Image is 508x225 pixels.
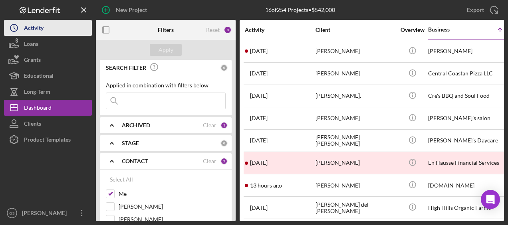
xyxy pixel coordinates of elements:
[122,122,150,128] b: ARCHIVED
[24,36,38,54] div: Loans
[24,116,41,134] div: Clients
[316,130,395,151] div: [PERSON_NAME] [PERSON_NAME]
[110,172,133,187] div: Select All
[24,84,50,102] div: Long-Term
[106,172,137,187] button: Select All
[4,20,92,36] button: Activity
[24,100,52,118] div: Dashboard
[203,158,216,164] div: Clear
[220,64,228,71] div: 0
[106,65,146,71] b: SEARCH FILTER
[316,108,395,129] div: [PERSON_NAME]
[428,130,508,151] div: [PERSON_NAME]’s Daycare
[220,140,228,147] div: 0
[96,2,155,18] button: New Project
[428,197,508,218] div: High Hills Organic Farms
[428,26,468,33] div: Business
[265,7,335,13] div: 16 of 254 Projects • $542,000
[224,26,232,34] div: 3
[119,215,226,223] label: [PERSON_NAME]
[245,27,315,33] div: Activity
[4,205,92,221] button: GS[PERSON_NAME]
[119,203,226,211] label: [PERSON_NAME]
[250,160,268,166] time: 2025-08-07 21:53
[158,27,174,33] b: Filters
[481,190,500,209] div: Open Intercom Messenger
[316,63,395,84] div: [PERSON_NAME]
[316,27,395,33] div: Client
[467,2,484,18] div: Export
[250,93,268,99] time: 2025-07-24 17:57
[122,158,148,164] b: CONTACT
[159,44,173,56] div: Apply
[4,100,92,116] button: Dashboard
[4,68,92,84] button: Educational
[250,205,268,211] time: 2025-06-16 18:03
[428,85,508,107] div: Cre's BBQ and Soul Food
[4,132,92,148] button: Product Templates
[428,175,508,196] div: [DOMAIN_NAME]
[116,2,147,18] div: New Project
[4,52,92,68] button: Grants
[428,63,508,84] div: Central Coastan Pizza LLC
[316,152,395,174] div: [PERSON_NAME]
[9,211,15,215] text: GS
[122,140,139,146] b: STAGE
[220,122,228,129] div: 1
[106,82,226,89] div: Applied in combination with filters below
[316,197,395,218] div: [PERSON_NAME] del [PERSON_NAME]
[150,44,182,56] button: Apply
[250,182,282,189] time: 2025-08-22 03:53
[428,41,508,62] div: [PERSON_NAME]
[24,132,71,150] div: Product Templates
[24,68,54,86] div: Educational
[203,122,216,128] div: Clear
[428,108,508,129] div: [PERSON_NAME]’s salon
[250,48,268,54] time: 2025-07-07 22:16
[220,158,228,165] div: 2
[250,137,268,144] time: 2024-09-08 22:41
[316,175,395,196] div: [PERSON_NAME]
[24,52,41,70] div: Grants
[20,205,72,223] div: [PERSON_NAME]
[397,27,427,33] div: Overview
[250,70,268,77] time: 2025-08-08 01:03
[4,84,92,100] button: Long-Term
[316,85,395,107] div: [PERSON_NAME].
[316,41,395,62] div: [PERSON_NAME]
[250,115,268,121] time: 2024-10-08 05:05
[24,20,44,38] div: Activity
[119,190,226,198] label: Me
[206,27,220,33] div: Reset
[4,116,92,132] button: Clients
[4,36,92,52] button: Loans
[428,152,508,174] div: En Hausse Financial Services
[459,2,504,18] button: Export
